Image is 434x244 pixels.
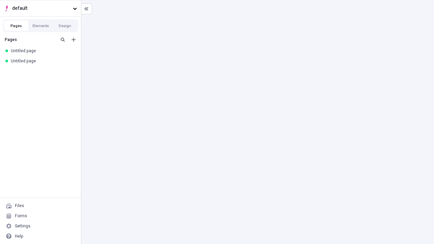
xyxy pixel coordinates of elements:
[28,21,53,31] button: Elements
[12,5,70,12] span: default
[70,36,78,44] button: Add new
[11,58,66,64] div: Untitled page
[15,233,23,239] div: Help
[4,21,28,31] button: Pages
[53,21,77,31] button: Design
[15,213,27,219] div: Forms
[15,223,31,229] div: Settings
[15,203,24,208] div: Files
[11,48,66,54] div: Untitled page
[5,37,56,42] div: Pages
